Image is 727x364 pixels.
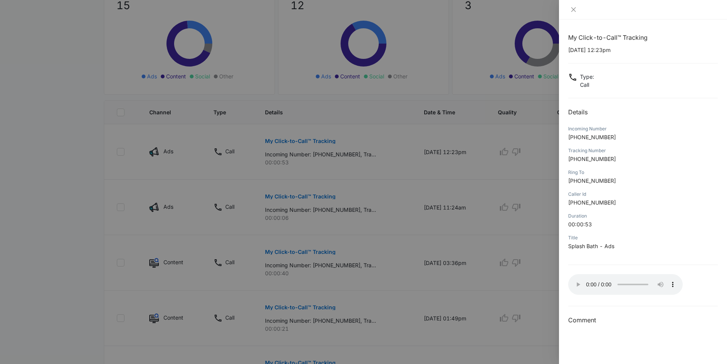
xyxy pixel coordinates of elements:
div: Tracking Number [568,147,718,154]
span: [PHONE_NUMBER] [568,156,616,162]
div: Caller Id [568,191,718,198]
span: [PHONE_NUMBER] [568,177,616,184]
div: Title [568,234,718,241]
span: 00:00:53 [568,221,592,227]
h3: Comment [568,315,718,325]
div: Ring To [568,169,718,176]
p: [DATE] 12:23pm [568,46,718,54]
span: [PHONE_NUMBER] [568,199,616,206]
p: Call [580,81,594,89]
h2: Details [568,107,718,117]
span: [PHONE_NUMBER] [568,134,616,140]
h1: My Click-to-Call™ Tracking [568,33,718,42]
div: Incoming Number [568,125,718,132]
p: Type : [580,73,594,81]
span: Splash Bath - Ads [568,243,614,249]
span: close [570,6,577,13]
button: Close [568,6,579,13]
div: Duration [568,213,718,219]
audio: Your browser does not support the audio tag. [568,274,683,295]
